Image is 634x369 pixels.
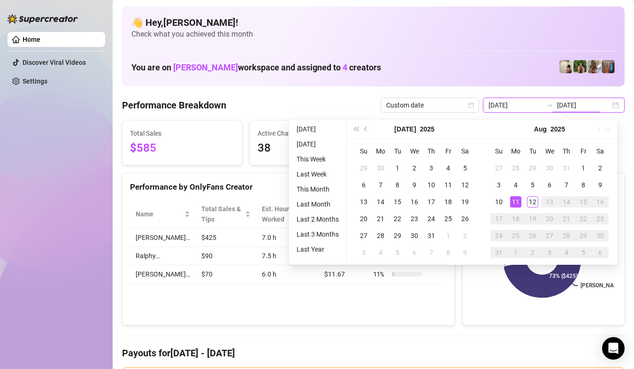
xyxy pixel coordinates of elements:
div: 26 [527,230,538,241]
td: 2025-08-22 [575,210,592,227]
th: Fr [575,143,592,160]
td: 2025-09-06 [592,244,609,261]
td: 2025-07-24 [423,210,440,227]
td: 2025-07-31 [423,227,440,244]
span: 38 [258,139,362,157]
td: 2025-08-21 [558,210,575,227]
li: Last 3 Months [293,229,343,240]
div: 4 [561,247,572,258]
td: $90 [196,247,256,265]
div: 5 [578,247,589,258]
span: 4 [343,62,347,72]
td: 2025-08-01 [440,227,457,244]
td: 2025-07-30 [541,160,558,177]
th: Mo [507,143,524,160]
td: 2025-07-27 [490,160,507,177]
span: to [546,101,553,109]
td: 2025-07-23 [406,210,423,227]
img: logo-BBDzfeDw.svg [8,14,78,23]
td: 2025-08-05 [524,177,541,193]
div: 16 [595,196,606,208]
button: Choose a year [550,120,565,138]
td: 2025-08-25 [507,227,524,244]
td: 2025-07-21 [372,210,389,227]
td: $70 [196,265,256,284]
td: 2025-08-11 [507,193,524,210]
div: 15 [392,196,403,208]
div: 9 [595,179,606,191]
td: 2025-08-24 [490,227,507,244]
div: 7 [375,179,386,191]
td: 2025-07-12 [457,177,474,193]
div: 4 [510,179,521,191]
li: [DATE] [293,123,343,135]
li: [DATE] [293,138,343,150]
td: 2025-08-31 [490,244,507,261]
div: 3 [493,179,504,191]
td: 2025-07-26 [457,210,474,227]
td: 2025-07-31 [558,160,575,177]
div: 2 [409,162,420,174]
td: 2025-07-06 [355,177,372,193]
button: Previous month (PageUp) [361,120,371,138]
div: 1 [578,162,589,174]
th: Sa [592,143,609,160]
td: 2025-08-07 [558,177,575,193]
th: Fr [440,143,457,160]
td: 2025-08-17 [490,210,507,227]
td: $11.67 [319,265,367,284]
div: 6 [595,247,606,258]
td: 2025-07-20 [355,210,372,227]
h4: Performance Breakdown [122,99,226,112]
td: 2025-08-29 [575,227,592,244]
td: 2025-08-23 [592,210,609,227]
th: Tu [524,143,541,160]
td: 2025-09-01 [507,244,524,261]
div: 7 [426,247,437,258]
div: 25 [510,230,521,241]
th: Th [558,143,575,160]
div: 8 [443,247,454,258]
h4: 👋 Hey, [PERSON_NAME] ! [131,16,615,29]
td: [PERSON_NAME]… [130,229,196,247]
div: 15 [578,196,589,208]
div: 19 [527,213,538,224]
td: 2025-08-06 [541,177,558,193]
td: 2025-06-30 [372,160,389,177]
td: 2025-07-02 [406,160,423,177]
div: 18 [443,196,454,208]
div: Open Intercom Messenger [602,337,625,360]
div: 3 [358,247,369,258]
div: 1 [510,247,521,258]
td: 2025-08-18 [507,210,524,227]
div: 13 [358,196,369,208]
td: 2025-08-08 [575,177,592,193]
div: 22 [392,213,403,224]
td: 2025-08-08 [440,244,457,261]
td: 2025-08-05 [389,244,406,261]
div: 9 [459,247,471,258]
li: This Week [293,154,343,165]
span: Total Sales [130,128,234,138]
td: 2025-09-05 [575,244,592,261]
div: 31 [426,230,437,241]
div: 5 [392,247,403,258]
div: 30 [595,230,606,241]
a: Settings [23,77,47,85]
div: 8 [578,179,589,191]
td: 2025-09-02 [524,244,541,261]
td: 2025-08-27 [541,227,558,244]
td: 2025-07-22 [389,210,406,227]
td: 2025-07-15 [389,193,406,210]
span: [PERSON_NAME] [173,62,238,72]
li: Last Week [293,169,343,180]
div: 31 [493,247,504,258]
li: Last Month [293,199,343,210]
div: 6 [544,179,555,191]
span: Name [136,209,183,219]
td: 2025-08-20 [541,210,558,227]
td: 2025-08-14 [558,193,575,210]
div: 7 [561,179,572,191]
td: 2025-09-04 [558,244,575,261]
td: 2025-08-28 [558,227,575,244]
